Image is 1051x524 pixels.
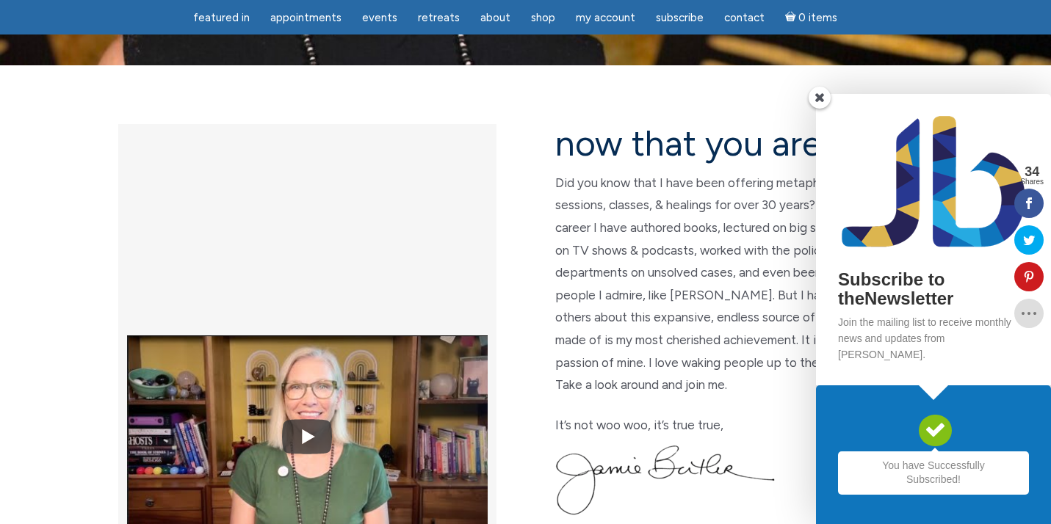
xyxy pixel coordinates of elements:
[838,314,1029,363] p: Join the mailing list to receive monthly news and updates from [PERSON_NAME].
[776,2,847,32] a: Cart0 items
[522,4,564,32] a: Shop
[715,4,773,32] a: Contact
[261,4,350,32] a: Appointments
[1020,178,1044,186] span: Shares
[647,4,712,32] a: Subscribe
[193,11,250,24] span: featured in
[724,11,765,24] span: Contact
[270,11,342,24] span: Appointments
[184,4,259,32] a: featured in
[1020,165,1044,178] span: 34
[362,11,397,24] span: Events
[838,451,1029,495] h2: You have Successfully Subscribed!
[798,12,837,23] span: 0 items
[656,11,704,24] span: Subscribe
[409,4,469,32] a: Retreats
[555,414,933,437] p: It’s not woo woo, it’s true true,
[418,11,460,24] span: Retreats
[567,4,644,32] a: My Account
[472,4,519,32] a: About
[480,11,510,24] span: About
[531,11,555,24] span: Shop
[576,11,635,24] span: My Account
[785,11,799,24] i: Cart
[555,172,933,396] p: Did you know that I have been offering metaphysical & spiritual sessions, classes, & healings for...
[555,124,933,163] h2: now that you are here…
[353,4,406,32] a: Events
[838,270,1029,309] h2: Subscribe to theNewsletter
